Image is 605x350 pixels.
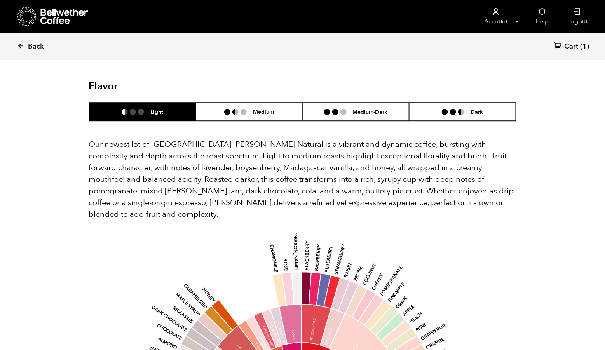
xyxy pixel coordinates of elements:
[89,139,516,220] p: Our newest lot of [GEOGRAPHIC_DATA] [PERSON_NAME] Natural is a vibrant and dynamic coffee, bursti...
[565,42,579,51] span: Cart
[554,42,589,52] a: Cart (1)
[28,42,44,51] span: Back
[253,108,274,115] h6: Medium
[150,108,163,115] h6: Light
[581,42,589,51] span: (1)
[471,108,483,115] h6: Dark
[89,80,232,92] h2: Flavor
[353,108,388,115] h6: Medium-Dark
